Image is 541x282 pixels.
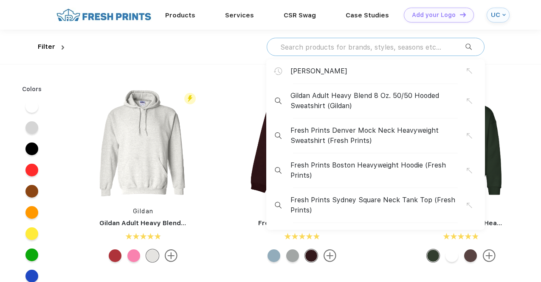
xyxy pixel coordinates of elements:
[467,68,472,74] img: copy_suggestion.svg
[38,42,55,52] div: Filter
[427,249,440,262] div: Forest Green
[502,13,506,17] img: arrow_down_blue.svg
[464,249,477,262] div: Dark Chocolate
[465,44,472,50] img: desktop_search_2.svg
[16,85,48,94] div: Colors
[467,203,472,208] img: copy_suggestion.svg
[305,249,318,262] div: Burgundy
[133,208,154,215] a: Gildan
[275,202,282,209] img: desktop_search_2.svg
[127,249,140,262] div: Azalea
[324,249,336,262] img: more.svg
[275,98,282,104] img: desktop_search_2.svg
[54,8,154,22] img: fo%20logo%202.webp
[290,91,467,111] span: Gildan Adult Heavy Blend 8 Oz. 50/50 Hooded Sweatshirt (Gildan)
[184,93,196,104] img: flash_active_toggle.svg
[146,249,159,262] div: Ash
[245,86,358,198] img: func=resize&h=266
[290,66,347,76] span: [PERSON_NAME]
[467,133,472,139] img: copy_suggestion.svg
[109,249,121,262] div: Hth Spt Scrlt Rd
[483,249,496,262] img: more.svg
[99,219,285,227] a: Gildan Adult Heavy Blend 8 Oz. 50/50 Hooded Sweatshirt
[467,168,472,173] img: copy_suggestion.svg
[62,45,64,50] img: dropdown.png
[412,11,456,19] div: Add your Logo
[165,249,178,262] img: more.svg
[87,86,200,198] img: func=resize&h=266
[165,11,195,19] a: Products
[460,12,466,17] img: DT
[275,167,282,174] img: desktop_search_2.svg
[279,42,465,52] input: Search products for brands, styles, seasons etc...
[290,160,467,181] span: Fresh Prints Boston Heavyweight Hoodie (Fresh Prints)
[491,11,500,19] div: UC
[275,132,282,139] img: desktop_search_2.svg
[467,98,472,104] img: copy_suggestion.svg
[258,219,442,227] a: Fresh Prints Denver Mock Neck Heavyweight Sweatshirt
[290,126,467,146] span: Fresh Prints Denver Mock Neck Heavyweight Sweatshirt (Fresh Prints)
[268,249,280,262] div: Slate Blue
[286,249,299,262] div: Heathered Grey
[445,249,458,262] div: White
[290,195,467,215] span: Fresh Prints Sydney Square Neck Tank Top (Fresh Prints)
[274,67,282,75] img: search_history.svg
